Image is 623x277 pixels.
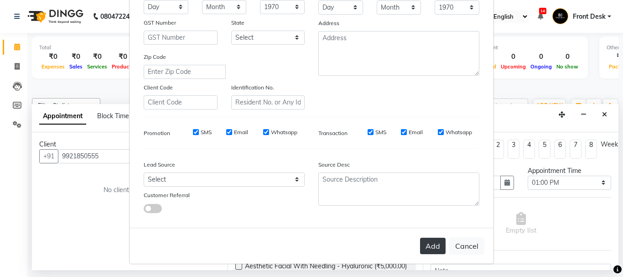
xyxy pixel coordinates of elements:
[234,128,248,136] label: Email
[271,128,297,136] label: Whatsapp
[144,53,166,61] label: Zip Code
[231,95,305,110] input: Resident No. or Any Id
[231,84,274,92] label: Identification No.
[144,31,218,45] input: GST Number
[420,238,446,254] button: Add
[446,128,472,136] label: Whatsapp
[449,237,484,255] button: Cancel
[144,19,176,27] label: GST Number
[144,84,173,92] label: Client Code
[201,128,212,136] label: SMS
[144,65,226,79] input: Enter Zip Code
[409,128,423,136] label: Email
[144,161,175,169] label: Lead Source
[144,129,170,137] label: Promotion
[231,19,244,27] label: State
[144,191,190,199] label: Customer Referral
[318,161,350,169] label: Source Desc
[144,95,218,110] input: Client Code
[318,19,339,27] label: Address
[318,129,348,137] label: Transaction
[375,128,386,136] label: SMS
